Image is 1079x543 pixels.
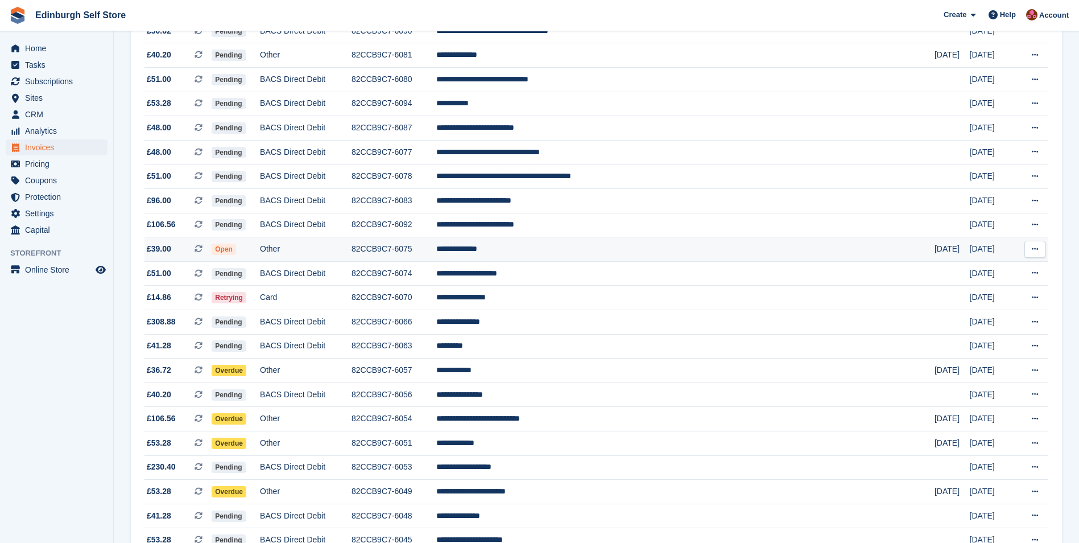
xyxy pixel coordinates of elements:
[25,205,93,221] span: Settings
[260,480,352,504] td: Other
[6,189,108,205] a: menu
[147,219,176,231] span: £106.56
[147,122,171,134] span: £48.00
[147,461,176,473] span: £230.40
[212,462,245,473] span: Pending
[935,43,970,68] td: [DATE]
[970,213,1015,237] td: [DATE]
[260,43,352,68] td: Other
[147,364,171,376] span: £36.72
[147,195,171,207] span: £96.00
[25,222,93,238] span: Capital
[1026,9,1037,20] img: Lucy Michalec
[147,486,171,497] span: £53.28
[352,237,436,262] td: 82CCB9C7-6075
[935,359,970,383] td: [DATE]
[352,164,436,189] td: 82CCB9C7-6078
[147,97,171,109] span: £53.28
[352,334,436,359] td: 82CCB9C7-6063
[935,431,970,455] td: [DATE]
[970,455,1015,480] td: [DATE]
[212,122,245,134] span: Pending
[212,438,246,449] span: Overdue
[260,140,352,164] td: BACS Direct Debit
[944,9,966,20] span: Create
[260,261,352,286] td: BACS Direct Debit
[6,262,108,278] a: menu
[25,90,93,106] span: Sites
[970,310,1015,334] td: [DATE]
[352,407,436,431] td: 82CCB9C7-6054
[147,510,171,522] span: £41.28
[260,286,352,310] td: Card
[970,237,1015,262] td: [DATE]
[260,359,352,383] td: Other
[260,92,352,116] td: BACS Direct Debit
[352,261,436,286] td: 82CCB9C7-6074
[970,407,1015,431] td: [DATE]
[147,73,171,85] span: £51.00
[25,189,93,205] span: Protection
[970,116,1015,141] td: [DATE]
[352,68,436,92] td: 82CCB9C7-6080
[212,413,246,425] span: Overdue
[25,123,93,139] span: Analytics
[260,382,352,407] td: BACS Direct Debit
[970,334,1015,359] td: [DATE]
[147,25,171,37] span: £50.62
[147,413,176,425] span: £106.56
[352,480,436,504] td: 82CCB9C7-6049
[212,292,246,303] span: Retrying
[352,213,436,237] td: 82CCB9C7-6092
[31,6,130,24] a: Edinburgh Self Store
[212,219,245,231] span: Pending
[260,189,352,213] td: BACS Direct Debit
[970,189,1015,213] td: [DATE]
[970,431,1015,455] td: [DATE]
[94,263,108,277] a: Preview store
[212,147,245,158] span: Pending
[352,92,436,116] td: 82CCB9C7-6094
[352,310,436,334] td: 82CCB9C7-6066
[970,43,1015,68] td: [DATE]
[260,68,352,92] td: BACS Direct Debit
[212,244,236,255] span: Open
[260,504,352,528] td: BACS Direct Debit
[260,431,352,455] td: Other
[147,268,171,279] span: £51.00
[212,171,245,182] span: Pending
[1039,10,1069,21] span: Account
[970,140,1015,164] td: [DATE]
[212,365,246,376] span: Overdue
[260,455,352,480] td: BACS Direct Debit
[212,389,245,401] span: Pending
[25,57,93,73] span: Tasks
[25,262,93,278] span: Online Store
[970,382,1015,407] td: [DATE]
[6,205,108,221] a: menu
[147,389,171,401] span: £40.20
[147,170,171,182] span: £51.00
[970,19,1015,43] td: [DATE]
[260,407,352,431] td: Other
[212,195,245,207] span: Pending
[9,7,26,24] img: stora-icon-8386f47178a22dfd0bd8f6a31ec36ba5ce8667c1dd55bd0f319d3a0aa187defe.svg
[352,286,436,310] td: 82CCB9C7-6070
[25,73,93,89] span: Subscriptions
[147,437,171,449] span: £53.28
[25,172,93,188] span: Coupons
[260,334,352,359] td: BACS Direct Debit
[1000,9,1016,20] span: Help
[352,140,436,164] td: 82CCB9C7-6077
[6,222,108,238] a: menu
[25,139,93,155] span: Invoices
[6,73,108,89] a: menu
[970,286,1015,310] td: [DATE]
[352,43,436,68] td: 82CCB9C7-6081
[212,268,245,279] span: Pending
[352,189,436,213] td: 82CCB9C7-6083
[212,98,245,109] span: Pending
[25,40,93,56] span: Home
[935,407,970,431] td: [DATE]
[212,316,245,328] span: Pending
